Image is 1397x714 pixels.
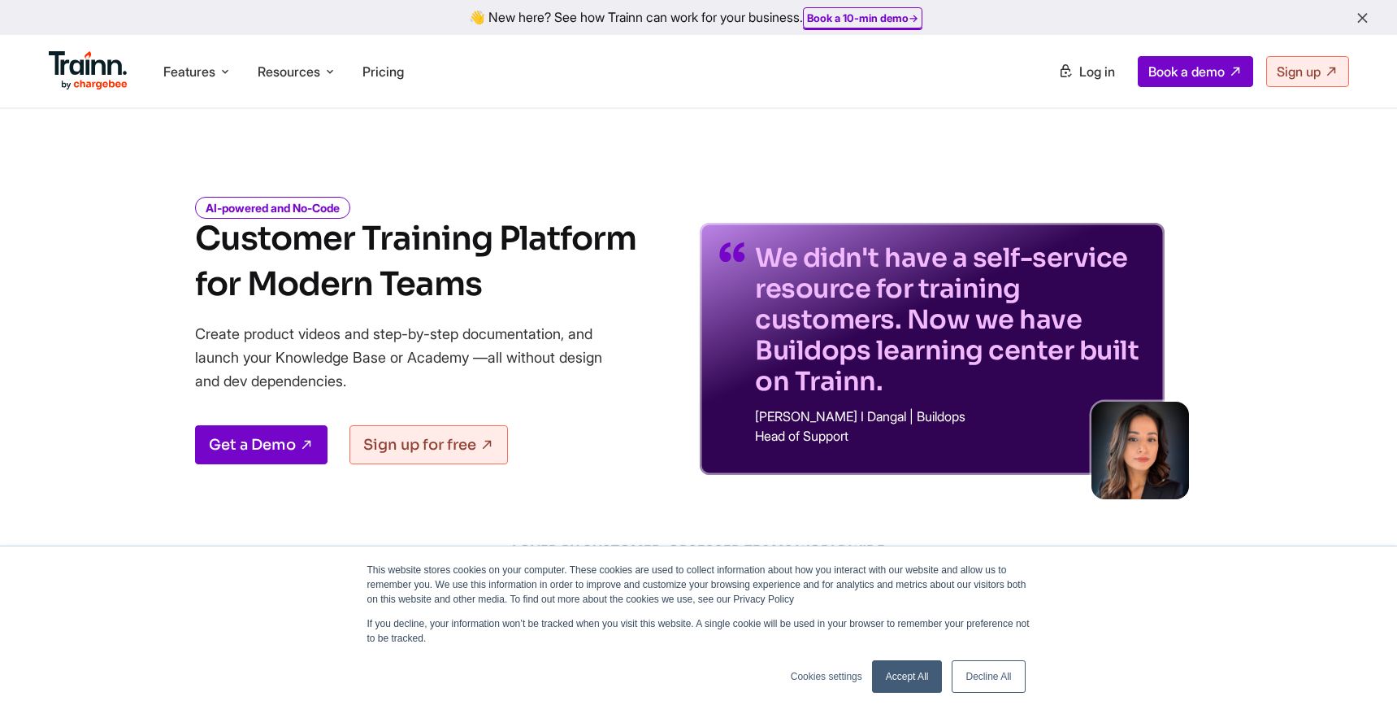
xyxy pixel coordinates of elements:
[1138,56,1253,87] a: Book a demo
[755,429,1145,442] p: Head of Support
[367,563,1030,607] p: This website stores cookies on your computer. These cookies are used to collect information about...
[791,669,862,684] a: Cookies settings
[195,425,328,464] a: Get a Demo
[1148,63,1225,80] span: Book a demo
[755,410,1145,423] p: [PERSON_NAME] I Dangal | Buildops
[1079,63,1115,80] span: Log in
[49,51,128,90] img: Trainn Logo
[872,660,943,693] a: Accept All
[195,322,626,393] p: Create product videos and step-by-step documentation, and launch your Knowledge Base or Academy —...
[952,660,1025,693] a: Decline All
[1266,56,1349,87] a: Sign up
[807,11,909,24] b: Book a 10-min demo
[1091,402,1189,499] img: sabina-buildops.d2e8138.png
[10,10,1387,25] div: 👋 New here? See how Trainn can work for your business.
[195,197,350,219] i: AI-powered and No-Code
[1048,57,1125,86] a: Log in
[362,63,404,80] a: Pricing
[755,242,1145,397] p: We didn't have a self-service resource for training customers. Now we have Buildops learning cent...
[309,542,1089,559] span: LOVED BY CUSTOMER-OBSESSED TEAMS WORLDWIDE
[367,616,1030,646] p: If you decline, your information won’t be tracked when you visit this website. A single cookie wi...
[163,63,215,81] span: Features
[1277,63,1321,80] span: Sign up
[195,216,636,307] h1: Customer Training Platform for Modern Teams
[719,242,745,262] img: quotes-purple.41a7099.svg
[349,425,508,464] a: Sign up for free
[807,11,918,24] a: Book a 10-min demo→
[258,63,320,81] span: Resources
